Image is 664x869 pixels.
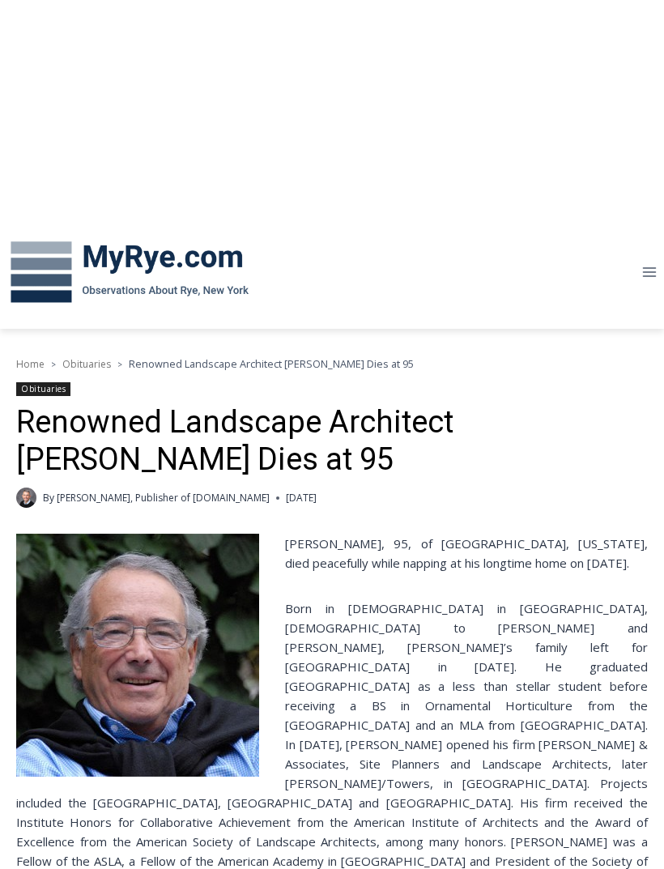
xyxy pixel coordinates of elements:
[57,491,270,505] a: [PERSON_NAME], Publisher of [DOMAIN_NAME]
[129,356,414,371] span: Renowned Landscape Architect [PERSON_NAME] Dies at 95
[16,356,648,372] nav: Breadcrumbs
[16,382,70,396] a: Obituaries
[62,357,111,371] a: Obituaries
[51,359,56,370] span: >
[16,357,45,371] a: Home
[43,490,54,505] span: By
[117,359,122,370] span: >
[286,490,317,505] time: [DATE]
[16,534,648,573] p: [PERSON_NAME], 95, of [GEOGRAPHIC_DATA], [US_STATE], died peacefully while napping at his longtim...
[16,488,36,508] a: Author image
[16,404,648,478] h1: Renowned Landscape Architect [PERSON_NAME] Dies at 95
[634,259,664,284] button: Open menu
[16,534,259,777] img: Obituary - Peter George Rolland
